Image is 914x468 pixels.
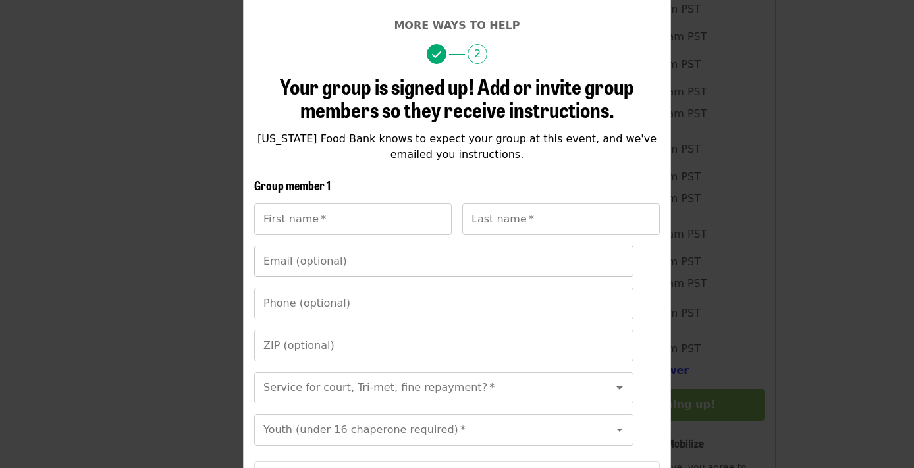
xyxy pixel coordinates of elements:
[432,49,441,61] i: check icon
[254,203,452,235] input: First name
[468,44,487,64] span: 2
[610,421,629,439] button: Open
[254,246,633,277] input: Email (optional)
[280,70,634,124] span: Your group is signed up! Add or invite group members so they receive instructions.
[462,203,660,235] input: Last name
[254,330,633,361] input: ZIP (optional)
[610,378,629,397] button: Open
[394,19,520,32] span: More ways to help
[257,132,657,161] span: [US_STATE] Food Bank knows to expect your group at this event, and we've emailed you instructions.
[254,176,331,194] span: Group member 1
[254,288,633,319] input: Phone (optional)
